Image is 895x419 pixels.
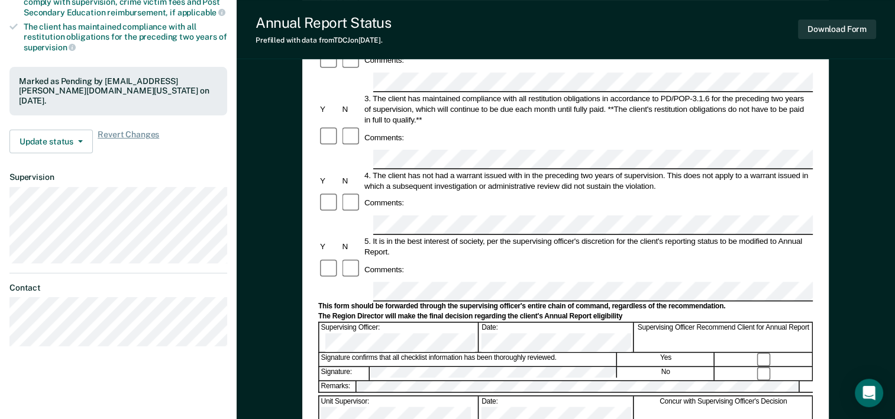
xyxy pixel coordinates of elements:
button: Update status [9,130,93,153]
div: The client has maintained compliance with all restitution obligations for the preceding two years of [24,22,227,52]
div: Supervising Officer Recommend Client for Annual Report [635,323,813,352]
div: This form should be forwarded through the supervising officer's entire chain of command, regardle... [318,302,813,311]
div: Signature confirms that all checklist information has been thoroughly reviewed. [319,353,617,366]
div: 5. It is in the best interest of society, per the supervising officer's discretion for the client... [363,236,813,257]
div: 3. The client has maintained compliance with all restitution obligations in accordance to PD/POP-... [363,93,813,125]
dt: Supervision [9,172,227,182]
span: applicable [177,8,225,17]
span: Revert Changes [98,130,159,153]
div: Signature: [319,367,370,380]
span: supervision [24,43,76,52]
div: Comments: [363,264,406,275]
div: Comments: [363,198,406,208]
button: Download Form [798,20,876,39]
div: N [341,104,363,114]
div: Supervising Officer: [319,323,479,352]
div: 4. The client has not had a warrant issued with in the preceding two years of supervision. This d... [363,170,813,191]
div: Open Intercom Messenger [855,379,883,407]
div: Comments: [363,55,406,66]
div: N [341,175,363,186]
div: Y [318,104,340,114]
div: Date: [480,323,634,352]
dt: Contact [9,283,227,293]
div: The Region Director will make the final decision regarding the client's Annual Report eligibility [318,312,813,321]
div: Marked as Pending by [EMAIL_ADDRESS][PERSON_NAME][DOMAIN_NAME][US_STATE] on [DATE]. [19,76,218,106]
div: No [618,367,715,380]
div: Remarks: [319,381,357,392]
div: Yes [618,353,715,366]
div: Comments: [363,132,406,143]
div: Annual Report Status [256,14,391,31]
div: N [341,241,363,252]
div: Y [318,241,340,252]
div: Prefilled with data from TDCJ on [DATE] . [256,36,391,44]
div: Y [318,175,340,186]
